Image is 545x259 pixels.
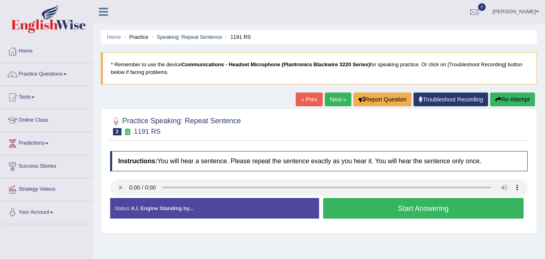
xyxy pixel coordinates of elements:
h4: You will hear a sentence. Please repeat the sentence exactly as you hear it. You will hear the se... [110,151,528,171]
button: Re-Attempt [490,93,535,106]
a: Speaking: Repeat Sentence [157,34,222,40]
h2: Practice Speaking: Repeat Sentence [110,115,241,135]
button: Start Answering [323,198,524,219]
button: Report Question [353,93,411,106]
span: 2 [113,128,121,135]
b: Instructions: [118,158,157,164]
b: Communications - Headset Microphone (Plantronics Blackwire 3220 Series) [182,61,370,67]
a: Predictions [0,132,92,152]
div: Status: [110,198,319,219]
small: Exam occurring question [123,128,132,136]
span: 0 [478,3,486,11]
li: Practice [122,33,148,41]
a: Success Stories [0,155,92,175]
small: 1191 RS [134,128,161,135]
a: Your Account [0,201,92,221]
a: Tests [0,86,92,106]
li: 1191 RS [223,33,251,41]
a: Strategy Videos [0,178,92,198]
strong: A.I. Engine Standing by... [131,205,193,211]
a: « Prev [296,93,322,106]
a: Home [0,40,92,60]
a: Troubleshoot Recording [413,93,488,106]
a: Home [107,34,121,40]
blockquote: * Remember to use the device for speaking practice. Or click on [Troubleshoot Recording] button b... [101,52,537,84]
a: Next » [325,93,351,106]
a: Practice Questions [0,63,92,83]
a: Online Class [0,109,92,129]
